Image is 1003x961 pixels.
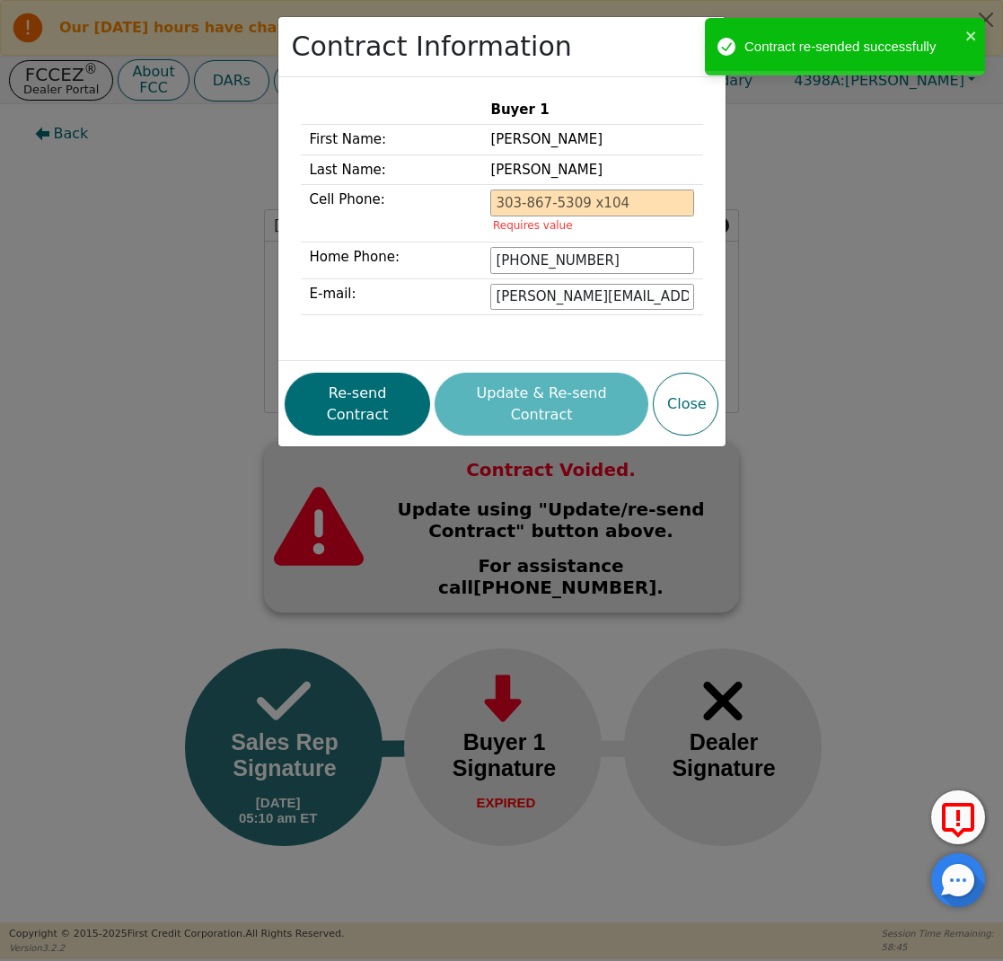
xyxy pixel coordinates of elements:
td: E-mail: [301,278,482,315]
td: [PERSON_NAME] [481,125,702,155]
button: Report Error to FCC [931,790,985,844]
h2: Contract Information [292,31,572,63]
button: Re-send Contract [285,373,430,436]
td: Home Phone: [301,242,482,279]
input: 303-867-5309 x104 [490,247,693,274]
div: Contract re-sended successfully [744,37,960,57]
button: close [965,25,978,46]
td: Last Name: [301,154,482,185]
input: 303-867-5309 x104 [490,190,693,216]
th: Buyer 1 [481,95,702,125]
td: Cell Phone: [301,185,482,242]
button: Close [653,373,718,436]
td: [PERSON_NAME] [481,154,702,185]
p: Requires value [493,221,691,231]
td: First Name: [301,125,482,155]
